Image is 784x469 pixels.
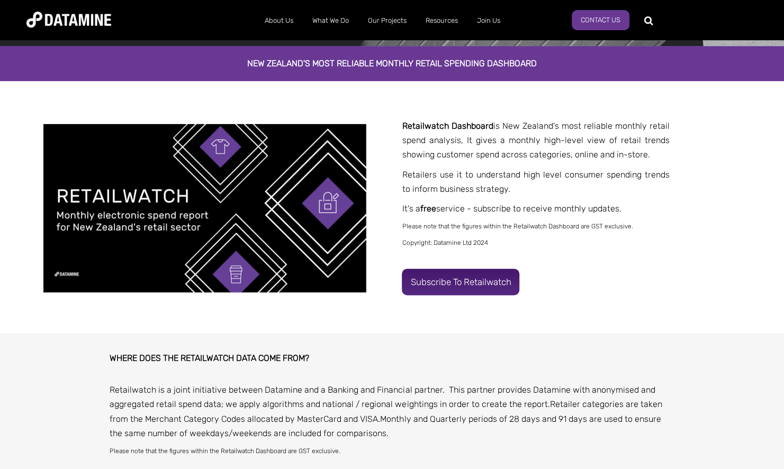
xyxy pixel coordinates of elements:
[402,121,493,131] strong: Retailwatch Dashboard
[358,7,416,34] a: Our Projects
[402,170,669,194] span: Retailers use it to understand high level consumer spending trends to inform business strategy.
[43,124,366,293] img: Retailwatch Report Template
[26,12,111,28] img: Datamine
[255,7,303,34] a: About Us
[416,7,467,34] a: Resources
[110,353,309,363] strong: WHERE DOES THE RETAILWATCH DATA COME FROM?
[402,269,519,295] a: Subscribe to Retailwatch
[402,121,669,160] span: is New Zealand's most reliable monthly retail spend analysis, It gives a monthly high-level view ...
[110,383,674,440] p: Retailwatch is a joint initiative between Datamine and a Banking and Financial partner. This part...
[402,223,633,230] span: Please note that the figures within the Retailwatch Dashboard are GST exclusive.
[110,447,340,455] span: Please note that the figures within the Retailwatch Dashboard are GST exclusive.
[110,414,661,438] span: Monthly and Quarterly periods of 28 days and 91 days are used to ensure the same number of weekda...
[402,239,488,246] span: Copyright: Datamine Ltd 2024
[572,10,629,30] a: Contact Us
[467,7,510,34] a: Join Us
[110,399,662,423] span: Retailer categories are taken from the Merchant Category Codes allocated by MasterCard and VISA
[303,7,358,34] a: What We Do
[420,203,436,214] span: free
[247,58,537,68] span: New Zealand's most reliable monthly retail spending dashboard
[402,203,621,214] span: It's a service - subscribe to receive monthly updates.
